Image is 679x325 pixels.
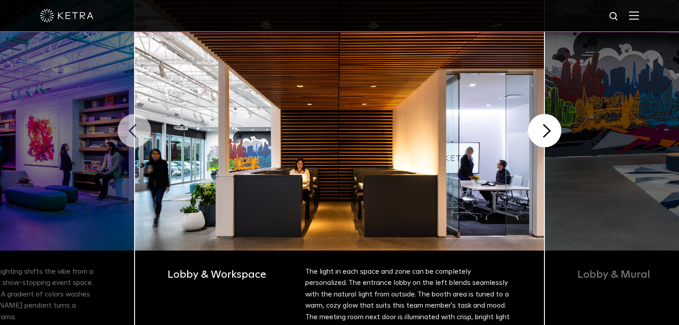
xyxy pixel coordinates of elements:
img: ketra-logo-2019-white [40,9,94,22]
img: Hamburger%20Nav.svg [629,11,639,20]
button: Next [528,114,561,148]
img: search icon [609,11,620,22]
h4: Lobby & Workspace [168,266,295,283]
button: Previous [118,114,151,148]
